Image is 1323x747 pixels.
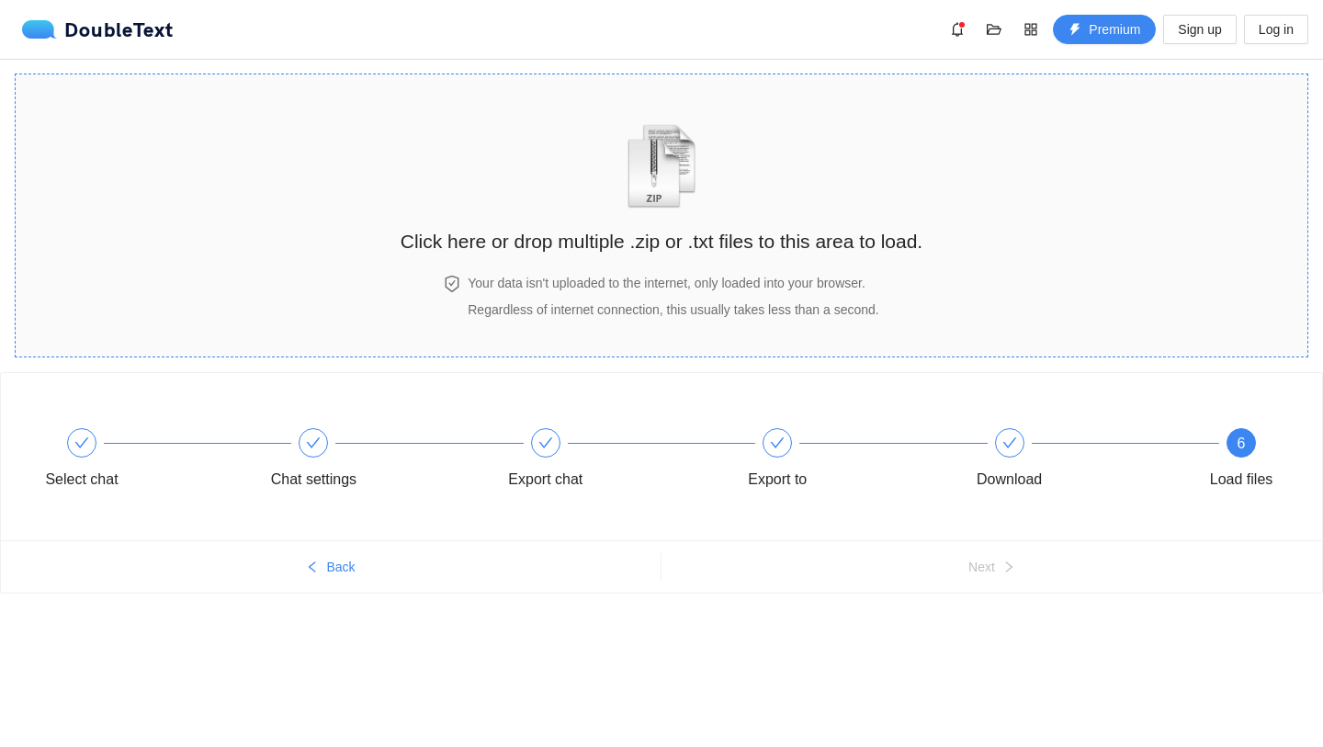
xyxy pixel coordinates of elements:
div: Export chat [492,428,724,494]
img: zipOrTextIcon [619,124,705,209]
span: check [538,436,553,450]
div: Chat settings [271,465,356,494]
div: 6Load files [1188,428,1295,494]
button: thunderboltPremium [1053,15,1156,44]
a: logoDoubleText [22,20,174,39]
span: check [1002,436,1017,450]
span: thunderbolt [1069,23,1081,38]
span: Back [326,557,355,577]
button: bell [943,15,972,44]
div: Select chat [45,465,118,494]
span: check [770,436,785,450]
span: safety-certificate [444,276,460,292]
span: left [306,560,319,575]
div: Export chat [508,465,582,494]
button: leftBack [1,552,661,582]
span: 6 [1238,436,1246,451]
div: Export to [748,465,807,494]
div: DoubleText [22,20,174,39]
button: Sign up [1163,15,1236,44]
img: logo [22,20,64,39]
button: Log in [1244,15,1308,44]
div: Download [956,428,1188,494]
span: folder-open [980,22,1008,37]
span: Sign up [1178,19,1221,40]
div: Load files [1210,465,1273,494]
span: appstore [1017,22,1045,37]
span: Log in [1259,19,1294,40]
div: Download [977,465,1042,494]
div: Chat settings [260,428,492,494]
h4: Your data isn't uploaded to the internet, only loaded into your browser. [468,273,878,293]
span: Regardless of internet connection, this usually takes less than a second. [468,302,878,317]
button: appstore [1016,15,1046,44]
div: Export to [724,428,955,494]
h2: Click here or drop multiple .zip or .txt files to this area to load. [401,226,922,256]
span: Premium [1089,19,1140,40]
span: check [74,436,89,450]
div: Select chat [28,428,260,494]
span: check [306,436,321,450]
span: bell [944,22,971,37]
button: Nextright [661,552,1322,582]
button: folder-open [979,15,1009,44]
